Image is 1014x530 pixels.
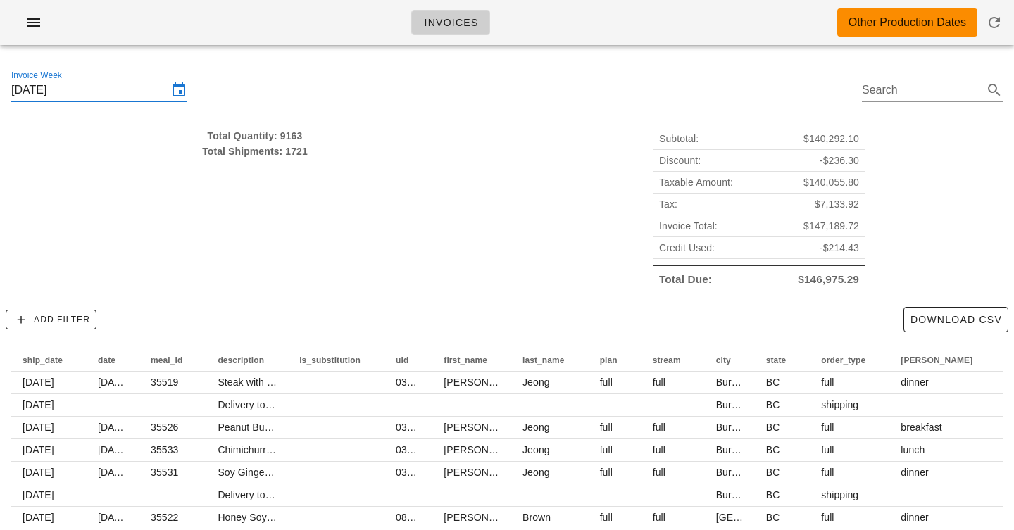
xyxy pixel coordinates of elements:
span: first_name [444,355,487,365]
span: $147,189.72 [803,218,859,234]
span: shipping [821,399,858,410]
th: first_name: Not sorted. Activate to sort ascending. [432,349,511,372]
span: Burnaby [716,422,753,433]
span: plan [600,355,618,365]
span: Delivery to Burnaby (V5C0H8) [218,489,352,500]
span: Taxable Amount: [659,175,733,190]
span: full [653,422,665,433]
span: [DATE] [23,399,54,410]
span: [DATE] [23,489,54,500]
th: is_substitution: Not sorted. Activate to sort ascending. [288,349,384,372]
span: Brown [522,512,551,523]
span: Chimichurri Flank Steak With Roasted Cauliflower & Asparagus [218,444,499,455]
span: Total Due: [659,272,712,287]
span: Burnaby [716,377,753,388]
span: [PERSON_NAME] [444,444,525,455]
th: meal_id: Not sorted. Activate to sort ascending. [139,349,206,372]
span: Honey Soy Shrimp on Rice [218,512,337,523]
span: BC [766,512,780,523]
th: date: Not sorted. Activate to sort ascending. [87,349,139,372]
span: $140,055.80 [803,175,859,190]
span: Burnaby [716,444,753,455]
span: [DATE] [98,444,130,455]
span: [PERSON_NAME] [444,422,525,433]
span: Burnaby [716,489,753,500]
span: 35522 [151,512,178,523]
div: Total Quantity: 9163 [11,128,499,144]
span: Jeong [522,377,550,388]
span: [PERSON_NAME] [444,377,525,388]
span: $146,975.29 [798,272,859,287]
th: stream: Not sorted. Activate to sort ascending. [641,349,705,372]
th: last_name: Not sorted. Activate to sort ascending. [511,349,589,372]
span: -$214.43 [820,240,859,255]
span: description [218,355,264,365]
a: Invoices [411,10,490,35]
span: uid [396,355,408,365]
span: state [766,355,787,365]
span: Subtotal: [659,131,699,146]
span: Jeong [522,422,550,433]
span: 35526 [151,422,178,433]
span: BC [766,399,780,410]
span: full [600,444,613,455]
button: Add Filter [6,310,96,329]
div: Other Production Dates [849,14,966,31]
span: full [653,377,665,388]
th: ship_date: Not sorted. Activate to sort ascending. [11,349,87,372]
span: BC [766,467,780,478]
span: BC [766,422,780,433]
span: stream [653,355,681,365]
span: full [821,512,834,523]
span: full [821,377,834,388]
span: 35533 [151,444,178,455]
span: 08HtNpkyZMdaNfog0j35Lis5a8L2 [396,512,546,523]
span: city [716,355,731,365]
span: full [600,467,613,478]
span: meal_id [151,355,182,365]
span: Burnaby [716,399,753,410]
th: plan: Not sorted. Activate to sort ascending. [589,349,641,372]
span: shipping [821,489,858,500]
span: full [821,444,834,455]
span: Burnaby [716,467,753,478]
span: dinner [901,512,929,523]
span: [DATE] [23,512,54,523]
span: 03dHCO4W2yeakbWrlnicrPtolMt1 [396,422,546,433]
span: [DATE] [23,377,54,388]
span: Jeong [522,444,550,455]
span: ship_date [23,355,63,365]
th: order_type: Not sorted. Activate to sort ascending. [810,349,889,372]
span: full [653,444,665,455]
span: Soy Ginger Tofu Stir Fry [218,467,325,478]
span: Delivery to Burnaby (V5C0H8) [218,399,352,410]
span: Invoice Total: [659,218,718,234]
span: Add Filter [12,313,90,326]
span: Credit Used: [659,240,715,255]
span: full [653,467,665,478]
span: full [600,377,613,388]
span: Steak with Mashed Potatoes & Creamy Mustard Sauce [218,377,462,388]
span: dinner [901,377,929,388]
button: Download CSV [903,307,1008,332]
span: Tax: [659,196,677,212]
span: 35531 [151,467,178,478]
span: 03dHCO4W2yeakbWrlnicrPtolMt1 [396,467,546,478]
th: description: Not sorted. Activate to sort ascending. [206,349,288,372]
span: full [821,467,834,478]
span: Download CSV [910,314,1002,325]
span: full [600,512,613,523]
span: full [653,512,665,523]
span: [PERSON_NAME] [901,355,972,365]
span: -$236.30 [820,153,859,168]
span: [DATE] [98,512,130,523]
span: full [821,422,834,433]
span: 03dHCO4W2yeakbWrlnicrPtolMt1 [396,377,546,388]
span: full [600,422,613,433]
span: is_substitution [299,355,361,365]
th: tod: Not sorted. Activate to sort ascending. [889,349,996,372]
span: last_name [522,355,565,365]
span: Peanut Butter & Chia Jam Oats [218,422,357,433]
span: 03dHCO4W2yeakbWrlnicrPtolMt1 [396,444,546,455]
span: [DATE] [98,467,130,478]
